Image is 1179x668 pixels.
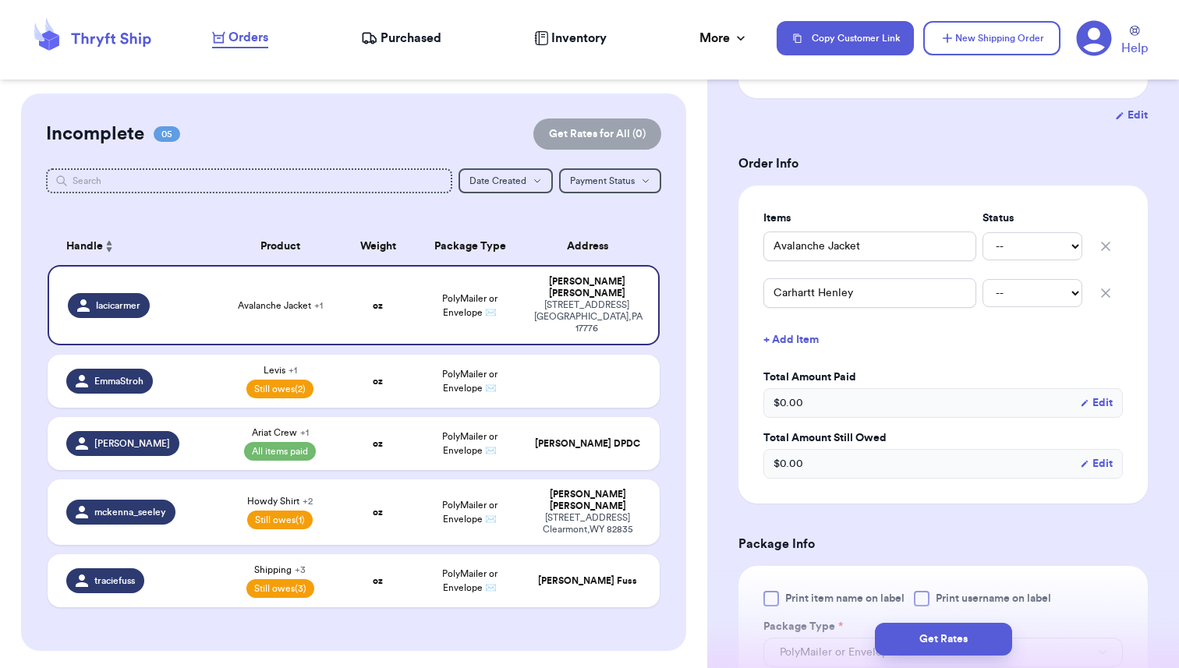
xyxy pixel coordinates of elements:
div: [PERSON_NAME] [PERSON_NAME] [534,276,639,299]
div: [PERSON_NAME] [PERSON_NAME] [534,489,641,512]
div: [STREET_ADDRESS] Clearmont , WY 82835 [534,512,641,535]
span: + 1 [300,428,309,437]
span: PolyMailer or Envelope ✉️ [442,500,497,524]
button: Edit [1080,456,1113,472]
span: [PERSON_NAME] [94,437,170,450]
th: Package Type [415,228,525,265]
span: Handle [66,239,103,255]
span: Still owes (2) [246,380,313,398]
span: + 2 [303,497,313,506]
span: $ 0.00 [774,456,803,472]
span: PolyMailer or Envelope ✉️ [442,569,497,592]
span: PolyMailer or Envelope ✉️ [442,369,497,393]
span: Avalanche Jacket [238,299,323,312]
button: Payment Status [559,168,661,193]
button: Get Rates for All (0) [533,118,661,150]
span: Help [1121,39,1148,58]
span: 05 [154,126,180,142]
span: Inventory [551,29,607,48]
span: + 1 [289,366,297,375]
span: Howdy Shirt [247,495,313,507]
span: + 3 [295,565,306,574]
label: Total Amount Still Owed [763,430,1123,446]
span: Print item name on label [785,591,905,606]
span: traciefuss [94,574,135,587]
button: Date Created [458,168,553,193]
h3: Package Info [738,535,1148,553]
button: Edit [1115,108,1148,123]
button: Get Rates [875,623,1012,656]
span: Purchased [381,29,441,48]
span: Shipping [254,564,306,576]
span: lacicarmer [96,299,140,312]
button: New Shipping Order [923,21,1060,55]
th: Weight [342,228,415,265]
span: Date Created [469,176,526,186]
strong: oz [373,576,383,585]
h3: Order Info [738,154,1148,173]
button: + Add Item [757,323,1129,357]
span: All items paid [244,442,316,461]
label: Total Amount Paid [763,369,1123,385]
div: [PERSON_NAME] DPDC [534,438,641,450]
span: Payment Status [570,176,635,186]
h2: Incomplete [46,122,144,147]
span: Levis [264,364,297,376]
div: [PERSON_NAME] Fuss [534,575,641,587]
input: Search [46,168,452,193]
a: Help [1121,26,1148,58]
span: $ 0.00 [774,395,803,411]
th: Product [219,228,342,265]
a: Inventory [534,29,607,48]
span: Orders [228,28,268,47]
span: Still owes (1) [247,511,313,529]
span: Print username on label [936,591,1051,606]
span: PolyMailer or Envelope ✉️ [442,294,497,317]
span: EmmaStroh [94,375,143,387]
span: Still owes (3) [246,579,314,598]
a: Purchased [361,29,441,48]
th: Address [525,228,660,265]
strong: oz [373,376,383,386]
span: mckenna_seeley [94,506,166,518]
button: Copy Customer Link [777,21,914,55]
div: More [699,29,749,48]
label: Status [982,210,1082,226]
strong: oz [373,507,383,517]
label: Items [763,210,976,226]
div: [STREET_ADDRESS] [GEOGRAPHIC_DATA] , PA 17776 [534,299,639,334]
button: Edit [1080,395,1113,411]
strong: oz [373,439,383,448]
span: PolyMailer or Envelope ✉️ [442,432,497,455]
span: Ariat Crew [252,426,309,439]
a: Orders [212,28,268,48]
span: + 1 [314,301,323,310]
strong: oz [373,301,383,310]
button: Sort ascending [103,237,115,256]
